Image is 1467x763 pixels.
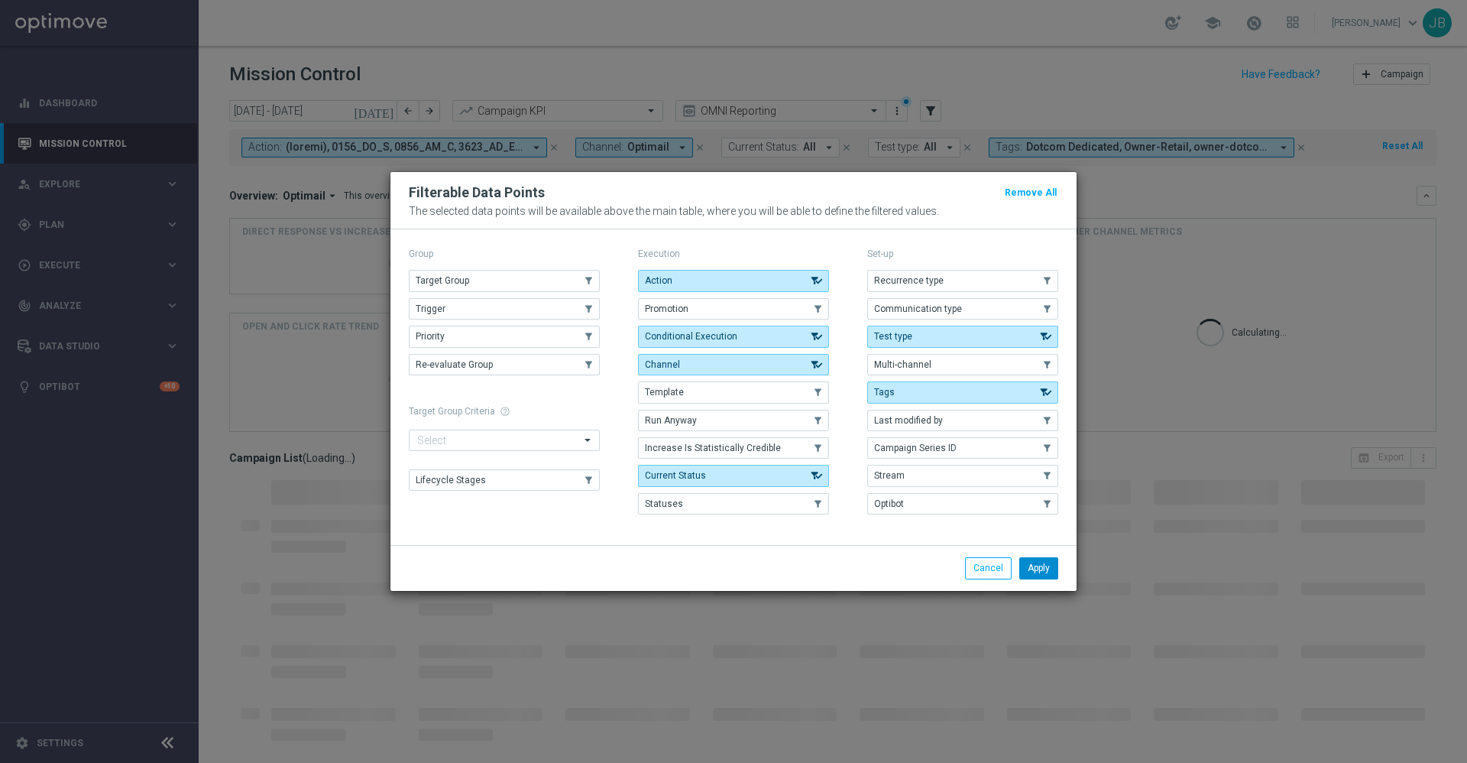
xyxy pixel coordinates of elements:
[874,359,931,370] span: Multi-channel
[409,354,600,375] button: Re-evaluate Group
[416,331,445,342] span: Priority
[874,387,895,398] span: Tags
[874,470,905,481] span: Stream
[645,275,672,286] span: Action
[638,493,829,515] button: Statuses
[638,248,829,260] p: Execution
[638,270,829,291] button: Action
[409,248,600,260] p: Group
[645,304,688,314] span: Promotion
[416,475,486,485] span: Lifecycle Stages
[416,275,469,286] span: Target Group
[874,275,944,286] span: Recurrence type
[409,205,1058,217] p: The selected data points will be available above the main table, where you will be able to define...
[645,331,737,342] span: Conditional Execution
[1019,557,1058,579] button: Apply
[416,359,493,370] span: Re-evaluate Group
[645,470,706,481] span: Current Status
[645,359,680,370] span: Channel
[867,493,1058,515] button: Optibot
[867,298,1058,320] button: Communication type
[638,381,829,403] button: Template
[409,406,600,417] h1: Target Group Criteria
[867,465,1058,486] button: Stream
[874,443,957,453] span: Campaign Series ID
[645,498,683,509] span: Statuses
[638,410,829,431] button: Run Anyway
[867,381,1058,403] button: Tags
[409,270,600,291] button: Target Group
[874,498,904,509] span: Optibot
[638,465,829,486] button: Current Status
[645,415,697,426] span: Run Anyway
[409,469,600,491] button: Lifecycle Stages
[416,304,445,314] span: Trigger
[874,304,962,314] span: Communication type
[638,437,829,459] button: Increase Is Statistically Credible
[874,331,912,342] span: Test type
[867,410,1058,431] button: Last modified by
[867,270,1058,291] button: Recurrence type
[645,443,781,453] span: Increase Is Statistically Credible
[638,354,829,375] button: Channel
[638,326,829,347] button: Conditional Execution
[965,557,1012,579] button: Cancel
[645,387,684,398] span: Template
[409,298,600,320] button: Trigger
[867,437,1058,459] button: Campaign Series ID
[638,298,829,320] button: Promotion
[867,326,1058,347] button: Test type
[874,415,943,426] span: Last modified by
[409,183,545,202] h2: Filterable Data Points
[409,326,600,347] button: Priority
[1003,184,1058,201] button: Remove All
[500,406,510,417] span: help_outline
[867,354,1058,375] button: Multi-channel
[867,248,1058,260] p: Set-up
